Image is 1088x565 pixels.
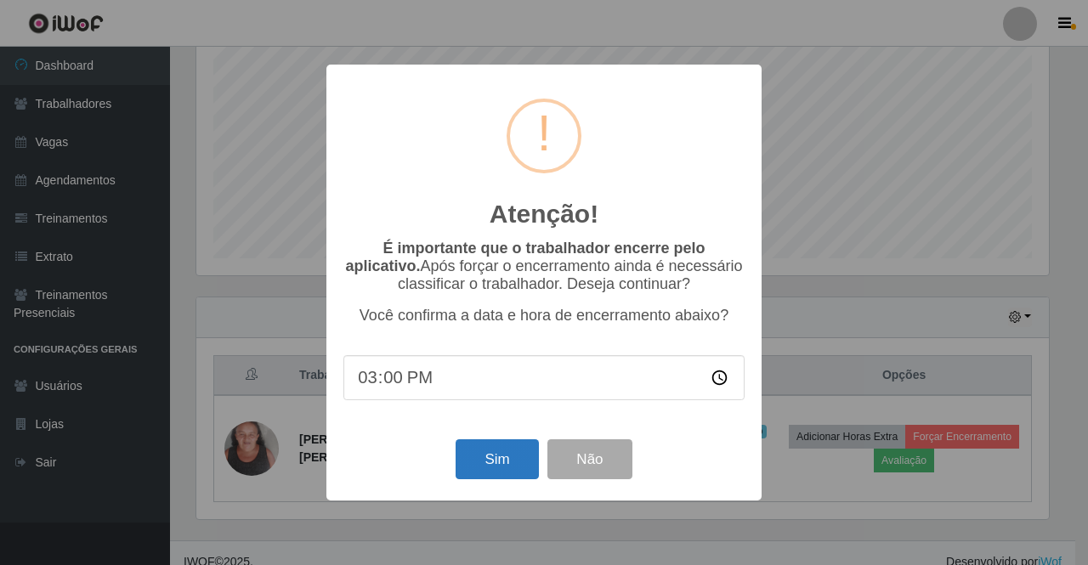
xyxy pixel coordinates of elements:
b: É importante que o trabalhador encerre pelo aplicativo. [345,240,705,274]
p: Após forçar o encerramento ainda é necessário classificar o trabalhador. Deseja continuar? [343,240,745,293]
h2: Atenção! [490,199,598,229]
button: Sim [456,439,538,479]
p: Você confirma a data e hora de encerramento abaixo? [343,307,745,325]
button: Não [547,439,632,479]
